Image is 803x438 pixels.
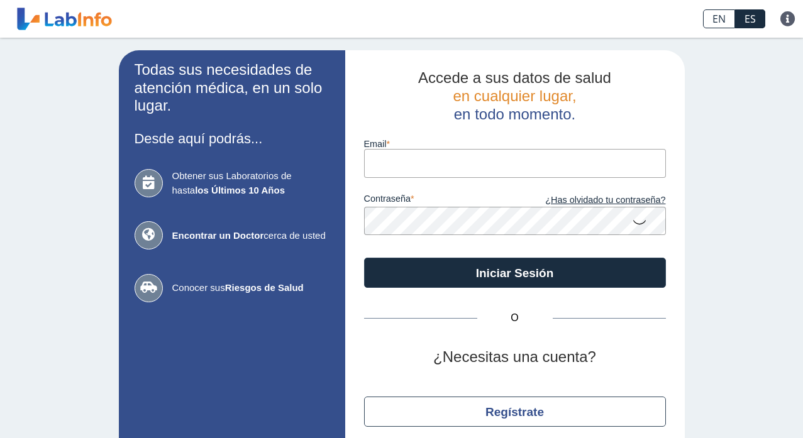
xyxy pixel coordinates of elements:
[135,131,330,146] h3: Desde aquí podrás...
[453,87,576,104] span: en cualquier lugar,
[703,9,735,28] a: EN
[172,169,330,197] span: Obtener sus Laboratorios de hasta
[225,282,304,293] b: Riesgos de Salud
[691,389,789,424] iframe: Help widget launcher
[735,9,765,28] a: ES
[135,61,330,115] h2: Todas sus necesidades de atención médica, en un solo lugar.
[172,229,330,243] span: cerca de usted
[364,258,666,288] button: Iniciar Sesión
[172,281,330,295] span: Conocer sus
[364,348,666,366] h2: ¿Necesitas una cuenta?
[172,230,264,241] b: Encontrar un Doctor
[418,69,611,86] span: Accede a sus datos de salud
[477,310,553,326] span: O
[454,106,575,123] span: en todo momento.
[364,194,515,207] label: contraseña
[364,397,666,427] button: Regístrate
[364,139,666,149] label: email
[195,185,285,195] b: los Últimos 10 Años
[515,194,666,207] a: ¿Has olvidado tu contraseña?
